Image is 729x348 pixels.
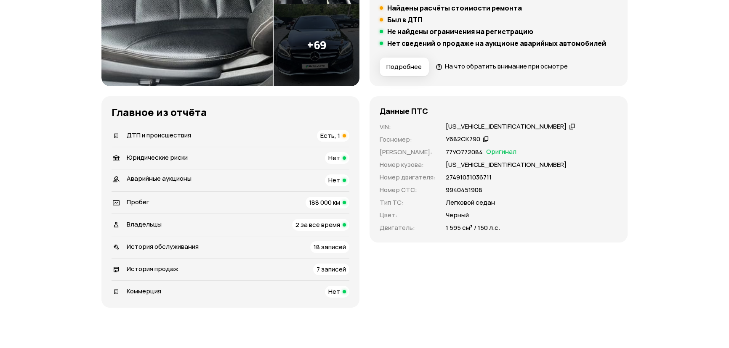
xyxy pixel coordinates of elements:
span: На что обратить внимание при осмотре [445,62,568,71]
span: Владельцы [127,220,162,229]
span: ДТП и происшествия [127,131,191,140]
span: Нет [328,176,340,185]
p: Тип ТС : [380,198,436,207]
h5: Нет сведений о продаже на аукционе аварийных автомобилей [387,39,606,47]
span: Подробнее [386,63,422,71]
span: 7 записей [317,265,346,274]
p: Двигатель : [380,223,436,232]
p: Номер СТС : [380,185,436,195]
span: Пробег [127,198,149,206]
h4: Данные ПТС [380,106,428,116]
p: Легковой седан [446,198,495,207]
span: 18 записей [314,243,346,251]
span: История обслуживания [127,242,199,251]
span: Нет [328,153,340,162]
span: Нет [328,287,340,296]
h5: Был в ДТП [387,16,422,24]
p: Госномер : [380,135,436,144]
p: 9940451908 [446,185,482,195]
a: На что обратить внимание при осмотре [436,62,568,71]
div: У682СК790 [446,135,480,144]
p: VIN : [380,122,436,132]
p: [PERSON_NAME] : [380,148,436,157]
p: Номер двигателя : [380,173,436,182]
span: 188 000 км [309,198,340,207]
span: Юридические риски [127,153,188,162]
div: [US_VEHICLE_IDENTIFICATION_NUMBER] [446,122,567,131]
p: Номер кузова : [380,160,436,169]
span: Аварийные аукционы [127,174,192,183]
button: Подробнее [380,58,429,76]
p: 1 595 см³ / 150 л.с. [446,223,500,232]
span: Коммерция [127,287,161,295]
span: Оригинал [486,148,516,157]
p: [US_VEHICLE_IDENTIFICATION_NUMBER] [446,160,567,169]
h5: Не найдены ограничения на регистрацию [387,27,533,36]
p: 27491031036711 [446,173,492,182]
span: Есть, 1 [320,131,340,140]
p: Черный [446,211,469,220]
p: Цвет : [380,211,436,220]
span: История продаж [127,264,178,273]
h3: Главное из отчёта [112,106,349,118]
h5: Найдены расчёты стоимости ремонта [387,4,522,12]
span: 2 за всё время [295,220,340,229]
p: 77УО772084 [446,148,483,157]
